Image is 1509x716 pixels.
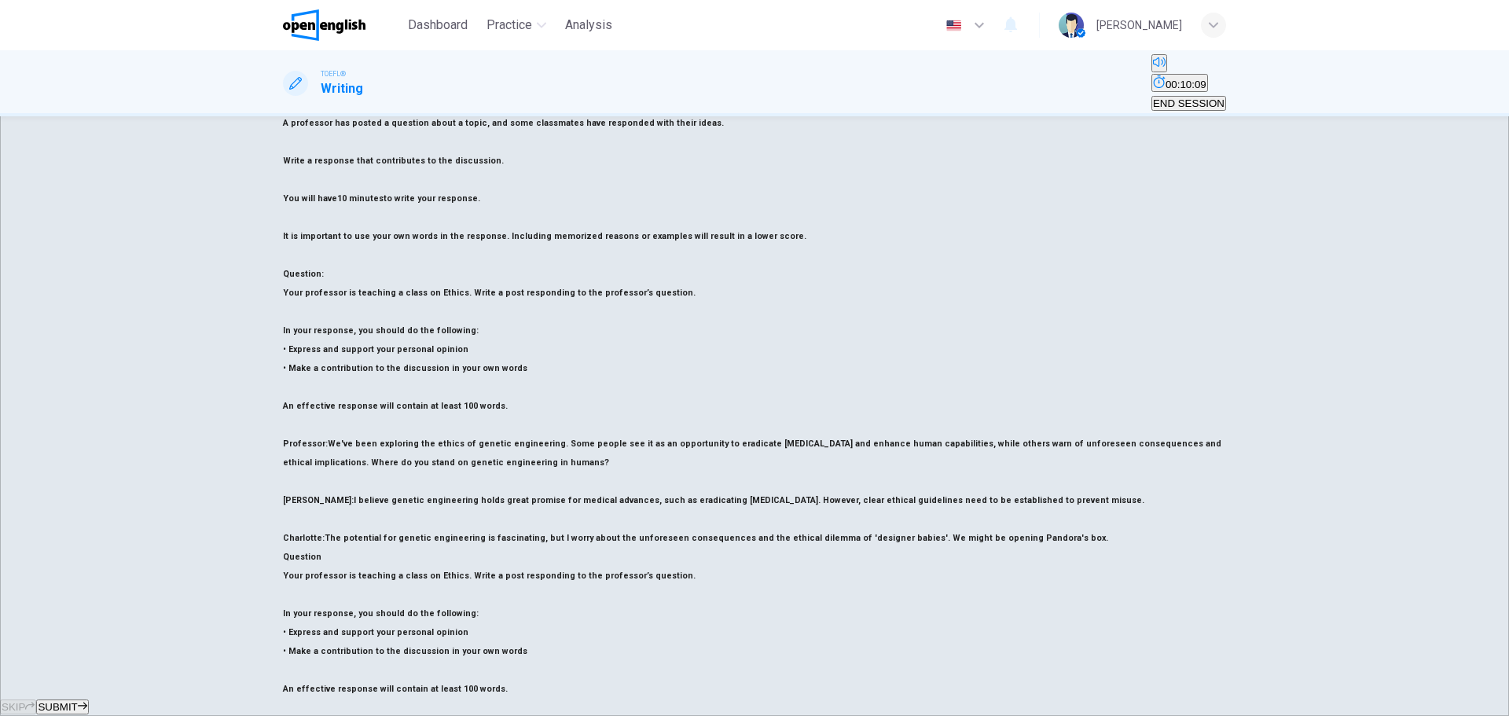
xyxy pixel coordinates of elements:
[283,9,365,41] img: OpenEnglish logo
[283,9,402,41] a: OpenEnglish logo
[283,284,1226,303] h6: Your professor is teaching a class on Ethics. Write a post responding to the professor’s question.
[1151,96,1226,111] button: END SESSION
[486,16,532,35] span: Practice
[1096,16,1182,35] div: [PERSON_NAME]
[944,20,964,31] img: en
[283,548,1226,567] h6: Question
[1151,54,1226,74] div: Mute
[1153,97,1224,109] span: END SESSION
[565,16,612,35] span: Analysis
[321,79,363,98] h1: Writing
[283,680,1226,699] h6: An effective response will contain at least 100 words.
[559,11,619,39] button: Analysis
[283,76,1226,246] p: For this task, you will read an online discussion. A professor has posted a question about a topi...
[283,397,1226,416] h6: An effective response will contain at least 100 words.
[283,567,1226,586] h6: Your professor is teaching a class on Ethics. Write a post responding to the professor’s question.
[408,16,468,35] span: Dashboard
[283,439,328,449] b: Professor:
[283,533,325,543] b: Charlotte:
[1166,79,1206,90] span: 00:10:09
[337,193,384,204] b: 10 minutes
[283,321,1226,378] h6: In your response, you should do the following: • Express and support your personal opinion • Make...
[1151,74,1226,94] div: Hide
[2,701,25,713] span: SKIP
[402,11,474,39] button: Dashboard
[1059,13,1084,38] img: Profile picture
[283,265,1226,284] h6: Question :
[283,495,354,505] b: [PERSON_NAME]:
[283,529,1226,548] h6: The potential for genetic engineering is fascinating, but I worry about the unforeseen consequenc...
[36,699,88,714] button: SUBMIT
[321,68,346,79] span: TOEFL®
[283,57,1226,265] h6: Directions
[283,491,1226,510] h6: I believe genetic engineering holds great promise for medical advances, such as eradicating [MEDI...
[283,604,1226,661] h6: In your response, you should do the following: • Express and support your personal opinion • Make...
[480,11,553,39] button: Practice
[38,701,77,713] span: SUBMIT
[1151,74,1208,92] button: 00:10:09
[283,435,1226,472] h6: We've been exploring the ethics of genetic engineering. Some people see it as an opportunity to e...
